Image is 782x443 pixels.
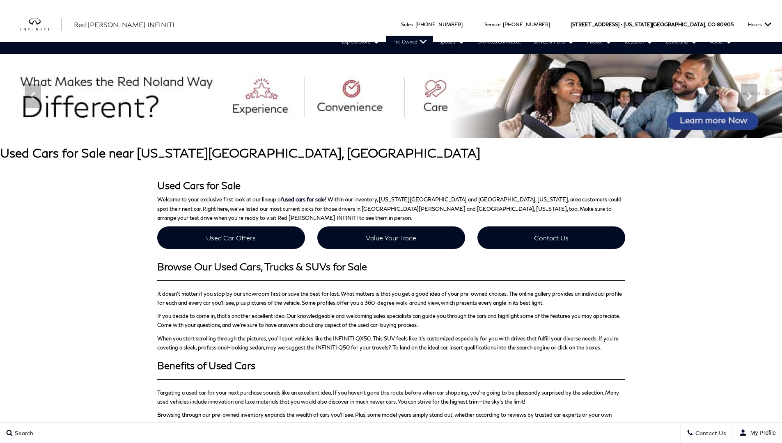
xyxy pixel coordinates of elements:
a: used cars for sale [283,196,325,203]
span: : [500,21,502,27]
span: Contact Us [693,429,726,436]
a: Finance [581,36,619,48]
a: Unlimited Confidence [471,36,527,48]
a: Service & Parts [527,36,581,48]
span: [US_STATE][GEOGRAPHIC_DATA], [624,7,706,42]
a: Research [619,36,660,48]
strong: Benefits of Used Cars [157,359,255,371]
a: Express Store [336,36,386,48]
p: When you start scrolling through the pictures, you’ll spot vehicles like the INFINITI QX50. This ... [157,334,625,352]
img: INFINITI [21,18,62,31]
p: Welcome to your exclusive first look at our lineup of ! Within our inventory, [US_STATE][GEOGRAPH... [157,195,625,222]
a: [PHONE_NUMBER] [503,21,550,27]
a: Value Your Trade [317,226,465,249]
nav: Main Navigation [51,36,739,60]
span: Sales [401,21,413,27]
p: If you decide to come in, that’s another excellent idea. Our knowledgeable and welcoming sales sp... [157,311,625,329]
a: [STREET_ADDRESS] • [US_STATE][GEOGRAPHIC_DATA], CO 80905 [571,21,734,27]
a: [PHONE_NUMBER] [415,21,463,27]
span: Service [484,21,500,27]
p: Browsing through our pre-owned inventory expands the wealth of cars you’ll see. Plus, some model ... [157,410,625,428]
a: Specials [433,36,471,48]
button: Open the hours dropdown [744,7,776,42]
a: About [704,36,739,48]
a: Contact Us [477,226,625,249]
p: It doesn’t matter if you stop by our showroom first or save the best for last. What matters is th... [157,289,625,307]
button: user-profile-menu [733,422,782,443]
span: Red [PERSON_NAME] INFINITI [74,21,174,28]
span: CO [708,7,715,42]
a: Used Car Offers [157,226,305,249]
span: Search [13,429,33,436]
a: infiniti [21,18,62,31]
span: [STREET_ADDRESS] • [571,7,622,42]
span: My Profile [747,429,776,436]
span: 80905 [717,7,734,42]
strong: Browse Our Used Cars, Trucks & SUVs for Sale [157,260,367,272]
span: : [413,21,414,27]
p: Targeting a used car for your next purchase sounds like an excellent idea. If you haven’t gone th... [157,388,625,406]
a: Ownership [660,36,704,48]
strong: Used Cars for Sale [157,179,241,191]
a: Red [PERSON_NAME] INFINITI [74,20,174,30]
a: Pre-Owned [386,36,433,48]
